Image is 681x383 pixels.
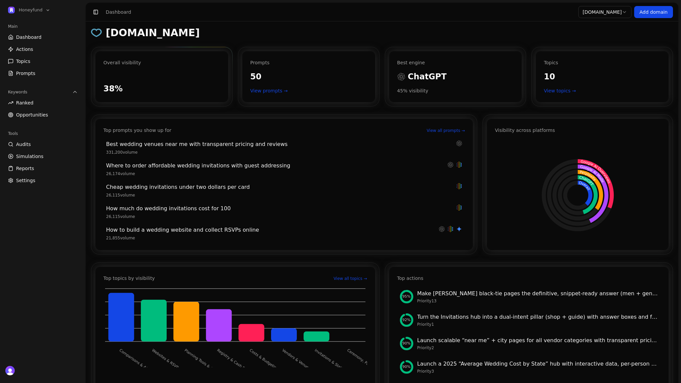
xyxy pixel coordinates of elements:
[103,225,465,242] a: How to build a wedding website and collect RSVPs online21,855volume
[5,128,80,139] div: Tools
[5,366,15,375] button: Open user button
[495,127,555,134] div: Visibility across platforms
[106,27,200,39] h1: [DOMAIN_NAME]
[417,360,658,368] div: Launch a 2025 “Average Wedding Cost by State” hub with interactive data, per-person math, and cal...
[402,364,410,370] span: 90 %
[106,183,452,191] div: Cheap wedding invitations under two dollars per card
[417,298,658,304] div: Priority 13
[250,87,367,94] a: View prompts →
[397,310,661,330] a: Impact 92%Turn the Invitations hub into a dual-intent pillar (shop + guide) with answer boxes and...
[397,59,514,66] div: Best engine
[5,32,80,43] a: Dashboard
[118,348,163,381] text: Comparisons & Alternativ…
[5,366,15,375] img: 's logo
[106,235,135,241] span: 21,855 volume
[16,34,41,41] span: Dashboard
[5,139,80,150] a: Audits
[151,348,181,371] text: Websites & RSVPs
[16,153,44,160] span: Simulations
[417,290,658,298] div: Make Zola’s black‑tie pages the definitive, snippet‑ready answer (men + general)
[106,140,452,148] div: Best wedding venues near me with transparent pricing and reviews
[8,7,15,13] img: Honeyfund
[103,160,465,178] a: Where to order affordable wedding invitations with guest addressing26,174volume
[400,360,413,374] div: Impact 90%
[106,150,138,155] span: 331,200 volume
[216,348,253,376] text: Registry & Cash Funds
[91,27,102,38] img: zola.com favicon
[16,58,30,65] span: Topics
[19,7,42,13] span: Honeyfund
[16,99,33,106] span: Ranked
[16,165,34,172] span: Reports
[16,141,31,148] span: Audits
[417,369,658,374] div: Priority 3
[281,348,311,371] text: Vendors & Venues
[427,128,465,133] a: View all prompts →
[397,334,661,353] a: Impact 90%Launch scalable “near me” + city pages for all vendor categories with transparent prici...
[417,322,658,327] div: Priority 1
[5,5,53,15] button: Open organization switcher
[103,182,465,199] a: Cheap wedding invitations under two dollars per card26,115volume
[408,71,447,82] span: ChatGPT
[106,171,135,176] span: 26,174 volume
[106,214,135,219] span: 26,115 volume
[250,59,367,66] div: Prompts
[103,139,465,156] a: Best wedding venues near me with transparent pricing and reviews331,200volume
[544,59,661,66] div: Topics
[634,6,673,18] a: Add domain
[397,357,661,377] a: Impact 90%Launch a 2025 “Average Wedding Cost by State” hub with interactive data, per-person mat...
[400,290,413,303] div: Impact 95%
[397,275,423,282] div: Top actions
[314,348,352,377] text: Invitations & Stationery
[103,275,155,282] div: Top topics by visibility
[103,127,171,134] div: Top prompts you show up for
[544,87,661,94] a: View topics →
[106,205,452,213] div: How much do wedding invitations cost for 100
[579,175,594,186] textpath: ChatGPT
[250,71,367,82] div: 50
[5,97,80,108] a: Ranked
[402,317,410,323] span: 92 %
[106,193,135,198] span: 26,115 volume
[16,177,35,184] span: Settings
[5,44,80,55] a: Actions
[5,21,80,32] div: Main
[5,87,80,97] button: Keywords
[397,87,514,94] div: 45 % visibility
[5,68,80,79] a: Prompts
[106,9,131,15] div: Dashboard
[544,71,661,82] div: 10
[397,287,661,306] a: Impact 95%Make [PERSON_NAME] black‑tie pages the definitive, snippet‑ready answer (men + general)...
[5,151,80,162] a: Simulations
[103,203,465,221] a: How much do wedding invitations cost for 10026,115volume
[249,348,279,371] text: Costs & Budgeting
[106,162,443,170] div: Where to order affordable wedding invitations with guest addressing
[5,163,80,174] a: Reports
[400,313,413,327] div: Impact 92%
[417,313,658,321] div: Turn the Invitations hub into a dual-intent pillar (shop + guide) with answer boxes and full schema
[580,170,597,182] textpath: Perplexity
[417,336,658,344] div: Launch scalable “near me” + city pages for all vendor categories with transparent pricing and Ite...
[334,276,367,281] a: View all topics →
[402,341,410,347] span: 90 %
[16,46,33,53] span: Actions
[5,175,80,186] a: Settings
[16,111,48,118] span: Opportunities
[184,348,226,380] text: Planning Tools & Checkli…
[400,337,413,350] div: Impact 90%
[16,70,35,77] span: Prompts
[402,294,410,300] span: 95 %
[103,83,220,94] div: 38%
[578,180,591,191] textpath: Overall
[103,59,220,66] div: Overall visibility
[417,345,658,351] div: Priority 2
[5,109,80,120] a: Opportunities
[106,226,435,234] div: How to build a wedding website and collect RSVPs online
[5,56,80,67] a: Topics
